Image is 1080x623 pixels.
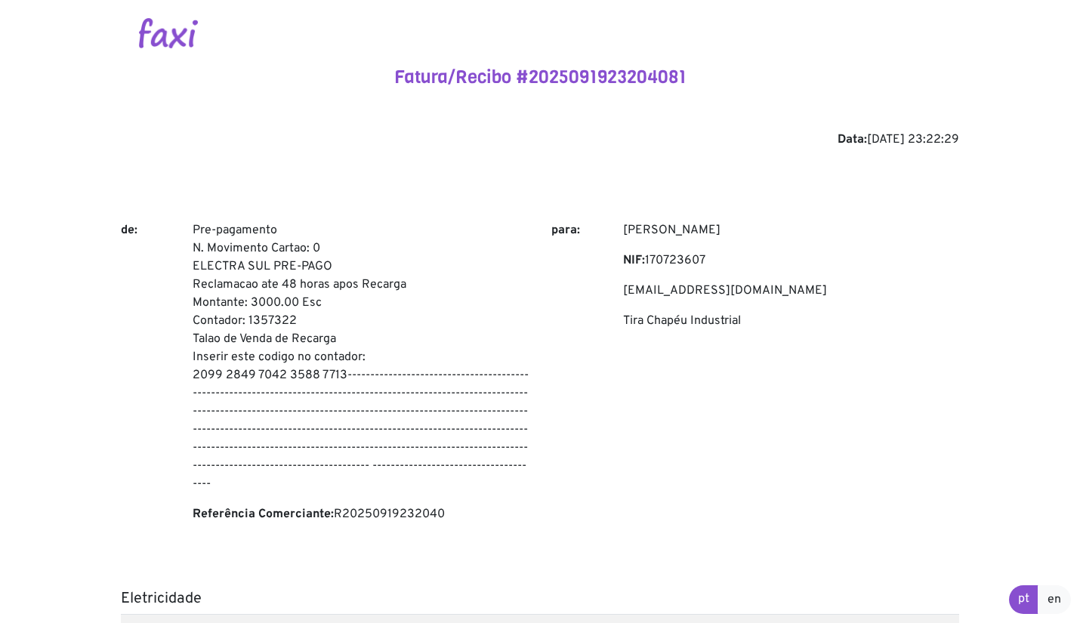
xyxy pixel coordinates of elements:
[623,282,959,300] p: [EMAIL_ADDRESS][DOMAIN_NAME]
[193,221,529,493] p: Pre-pagamento N. Movimento Cartao: 0 ELECTRA SUL PRE-PAGO Reclamacao ate 48 horas apos Recarga Mo...
[623,253,645,268] b: NIF:
[623,221,959,239] p: [PERSON_NAME]
[121,66,959,88] h4: Fatura/Recibo #2025091923204081
[551,223,580,238] b: para:
[121,131,959,149] div: [DATE] 23:22:29
[121,223,137,238] b: de:
[1009,585,1038,614] a: pt
[838,132,867,147] b: Data:
[1038,585,1071,614] a: en
[623,312,959,330] p: Tira Chapéu Industrial
[193,507,334,522] b: Referência Comerciante:
[121,590,959,608] h5: Eletricidade
[193,505,529,523] p: R20250919232040
[623,251,959,270] p: 170723607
